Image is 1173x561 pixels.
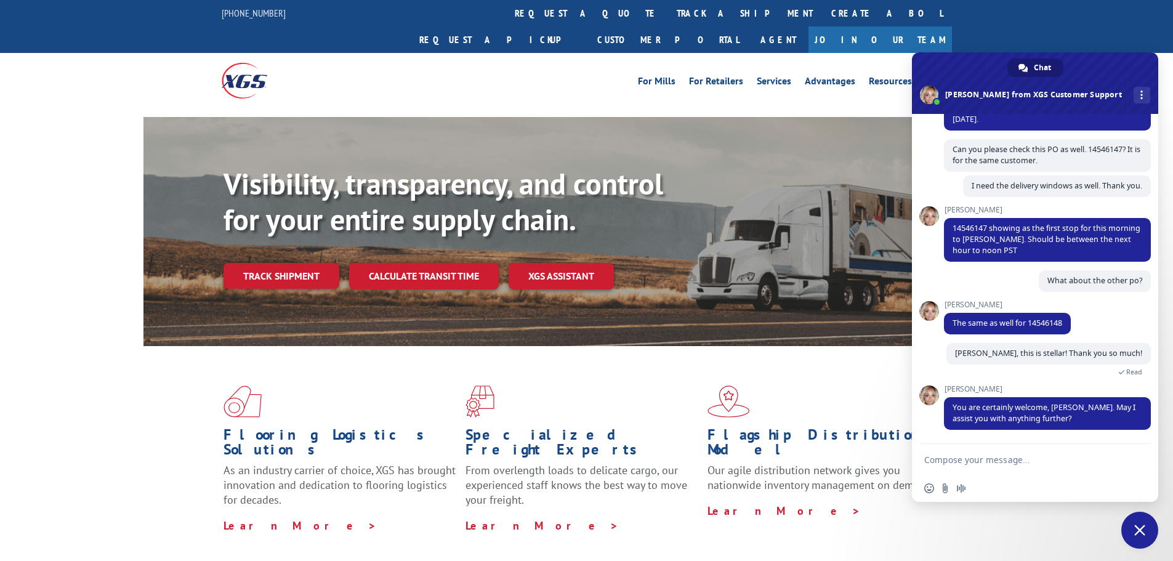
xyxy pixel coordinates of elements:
[944,301,1071,309] span: [PERSON_NAME]
[224,385,262,418] img: xgs-icon-total-supply-chain-intelligence-red
[757,76,791,90] a: Services
[953,223,1140,256] span: 14546147 showing as the first stop for this morning to [PERSON_NAME]. Should be between the next ...
[953,144,1140,166] span: Can you please check this PO as well. 14546147? It is for the same customer.
[707,504,861,518] a: Learn More >
[224,164,663,238] b: Visibility, transparency, and control for your entire supply chain.
[805,76,855,90] a: Advantages
[944,206,1151,214] span: [PERSON_NAME]
[1121,512,1158,549] div: Close chat
[953,402,1135,424] span: You are certainly welcome, [PERSON_NAME]. May I assist you with anything further?
[689,76,743,90] a: For Retailers
[956,483,966,493] span: Audio message
[707,427,940,463] h1: Flagship Distribution Model
[955,348,1142,358] span: [PERSON_NAME], this is stellar! Thank you so much!
[222,7,286,19] a: [PHONE_NUMBER]
[588,26,748,53] a: Customer Portal
[349,263,499,289] a: Calculate transit time
[1134,87,1150,103] div: More channels
[638,76,675,90] a: For Mills
[466,463,698,518] p: From overlength loads to delicate cargo, our experienced staff knows the best way to move your fr...
[940,483,950,493] span: Send a file
[224,263,339,289] a: Track shipment
[953,318,1062,328] span: The same as well for 14546148
[1047,275,1142,286] span: What about the other po?
[944,385,1151,394] span: [PERSON_NAME]
[466,427,698,463] h1: Specialized Freight Experts
[707,385,750,418] img: xgs-icon-flagship-distribution-model-red
[924,483,934,493] span: Insert an emoji
[1126,368,1142,376] span: Read
[707,463,934,492] span: Our agile distribution network gives you nationwide inventory management on demand.
[808,26,952,53] a: Join Our Team
[466,385,494,418] img: xgs-icon-focused-on-flooring-red
[1007,59,1063,77] div: Chat
[224,519,377,533] a: Learn More >
[410,26,588,53] a: Request a pickup
[748,26,808,53] a: Agent
[924,454,1119,466] textarea: Compose your message...
[466,519,619,533] a: Learn More >
[224,427,456,463] h1: Flooring Logistics Solutions
[509,263,614,289] a: XGS ASSISTANT
[1034,59,1051,77] span: Chat
[869,76,912,90] a: Resources
[224,463,456,507] span: As an industry carrier of choice, XGS has brought innovation and dedication to flooring logistics...
[972,180,1142,191] span: I need the delivery windows as well. Thank you.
